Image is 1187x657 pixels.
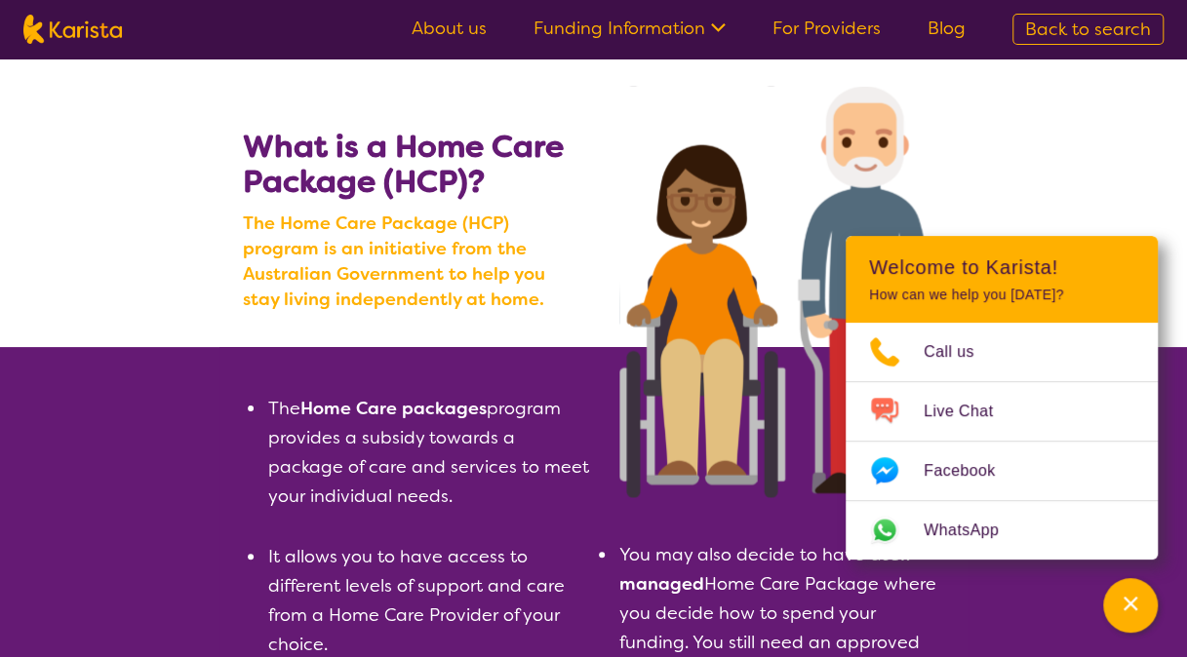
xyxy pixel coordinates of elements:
[243,211,584,312] b: The Home Care Package (HCP) program is an initiative from the Australian Government to help you s...
[534,17,726,40] a: Funding Information
[619,86,931,498] img: Search NDIS services with Karista
[1103,578,1158,633] button: Channel Menu
[772,17,881,40] a: For Providers
[846,236,1158,560] div: Channel Menu
[1012,14,1164,45] a: Back to search
[846,501,1158,560] a: Web link opens in a new tab.
[23,15,122,44] img: Karista logo
[924,397,1016,426] span: Live Chat
[300,397,487,420] b: Home Care packages
[846,323,1158,560] ul: Choose channel
[924,337,998,367] span: Call us
[266,394,594,511] li: The program provides a subsidy towards a package of care and services to meet your individual needs.
[928,17,966,40] a: Blog
[412,17,487,40] a: About us
[869,255,1134,279] h2: Welcome to Karista!
[924,456,1018,485] span: Facebook
[243,126,564,202] b: What is a Home Care Package (HCP)?
[869,287,1134,303] p: How can we help you [DATE]?
[924,516,1022,545] span: WhatsApp
[1025,18,1151,41] span: Back to search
